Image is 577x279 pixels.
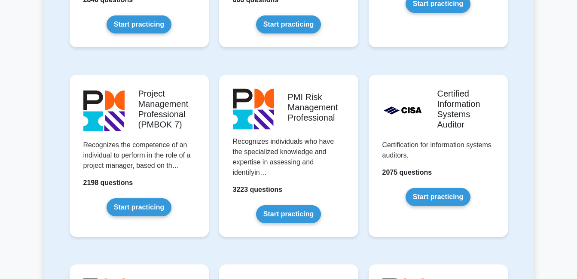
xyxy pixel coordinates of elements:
[256,205,321,223] a: Start practicing
[107,198,171,216] a: Start practicing
[256,15,321,33] a: Start practicing
[107,15,171,33] a: Start practicing
[406,188,470,206] a: Start practicing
